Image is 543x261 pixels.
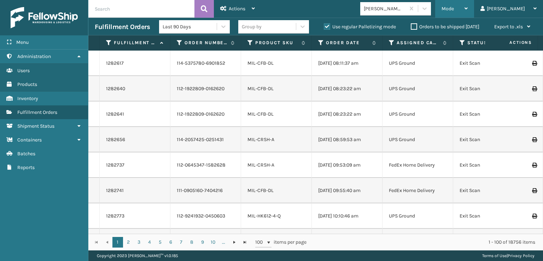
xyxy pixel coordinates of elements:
[17,81,37,87] span: Products
[106,162,124,169] a: 1282737
[316,239,535,246] div: 1 - 100 of 18756 items
[106,111,124,118] a: 1282641
[312,178,383,203] td: [DATE] 09:55:40 am
[229,237,240,248] a: Go to the next page
[16,39,29,45] span: Menu
[170,229,241,254] td: 111-1800552-7059458
[247,60,274,66] a: MIL-CFB-DL
[106,187,124,194] a: 1282741
[383,152,453,178] td: FedEx Home Delivery
[255,40,298,46] label: Product SKU
[170,101,241,127] td: 112-1922809-0162620
[11,7,78,28] img: logo
[17,123,54,129] span: Shipment Status
[482,250,535,261] div: |
[208,237,218,248] a: 10
[134,237,144,248] a: 3
[187,237,197,248] a: 8
[383,127,453,152] td: UPS Ground
[532,112,536,117] i: Print Label
[326,40,369,46] label: Order Date
[453,101,524,127] td: Exit Scan
[247,187,274,193] a: MIL-CFB-DL
[218,237,229,248] a: ...
[482,253,507,258] a: Terms of Use
[229,6,245,12] span: Actions
[312,51,383,76] td: [DATE] 08:11:37 am
[312,203,383,229] td: [DATE] 10:10:46 am
[383,76,453,101] td: UPS Ground
[442,6,454,12] span: Mode
[247,86,274,92] a: MIL-CFB-DL
[397,40,439,46] label: Assigned Carrier Service
[242,239,248,245] span: Go to the last page
[453,178,524,203] td: Exit Scan
[487,37,536,48] span: Actions
[312,127,383,152] td: [DATE] 08:59:53 am
[170,203,241,229] td: 112-9241932-0450603
[467,40,510,46] label: Status
[242,23,262,30] div: Group by
[255,237,307,248] span: items per page
[532,188,536,193] i: Print Label
[123,237,134,248] a: 2
[17,151,35,157] span: Batches
[383,178,453,203] td: FedEx Home Delivery
[170,76,241,101] td: 112-1922809-0162620
[383,203,453,229] td: UPS Ground
[155,237,165,248] a: 5
[240,237,250,248] a: Go to the last page
[383,51,453,76] td: UPS Ground
[532,137,536,142] i: Print Label
[17,137,42,143] span: Containers
[453,152,524,178] td: Exit Scan
[453,203,524,229] td: Exit Scan
[176,237,187,248] a: 7
[170,152,241,178] td: 112-0645347-1582628
[163,23,217,30] div: Last 90 Days
[106,136,125,143] a: 1282656
[247,213,281,219] a: MIL-HK612-4-Q
[114,40,157,46] label: Fulfillment Order Id
[411,24,479,30] label: Orders to be shipped [DATE]
[364,5,406,12] div: [PERSON_NAME] Brands
[170,51,241,76] td: 114-5375780-6901852
[106,213,124,220] a: 1282773
[247,137,274,143] a: MIL-CRSH-A
[312,152,383,178] td: [DATE] 09:53:09 am
[383,101,453,127] td: UPS Ground
[106,85,125,92] a: 1282640
[17,68,30,74] span: Users
[144,237,155,248] a: 4
[453,51,524,76] td: Exit Scan
[312,101,383,127] td: [DATE] 08:23:22 am
[232,239,237,245] span: Go to the next page
[312,76,383,101] td: [DATE] 08:23:22 am
[312,229,383,254] td: [DATE] 10:35:17 am
[324,24,396,30] label: Use regular Palletizing mode
[106,60,124,67] a: 1282617
[17,164,35,170] span: Reports
[453,76,524,101] td: Exit Scan
[17,95,38,101] span: Inventory
[383,229,453,254] td: FedEx Home Delivery
[247,111,274,117] a: MIL-CFB-DL
[165,237,176,248] a: 6
[453,229,524,254] td: Exit Scan
[532,86,536,91] i: Print Label
[494,24,523,30] span: Export to .xls
[508,253,535,258] a: Privacy Policy
[185,40,227,46] label: Order Number
[532,163,536,168] i: Print Label
[532,214,536,219] i: Print Label
[17,53,51,59] span: Administration
[247,162,274,168] a: MIL-CRSH-A
[95,23,150,31] h3: Fulfillment Orders
[170,178,241,203] td: 111-0905160-7404216
[255,239,266,246] span: 100
[170,127,241,152] td: 114-2057425-0251431
[453,127,524,152] td: Exit Scan
[17,109,57,115] span: Fulfillment Orders
[97,250,178,261] p: Copyright 2023 [PERSON_NAME]™ v 1.0.185
[197,237,208,248] a: 9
